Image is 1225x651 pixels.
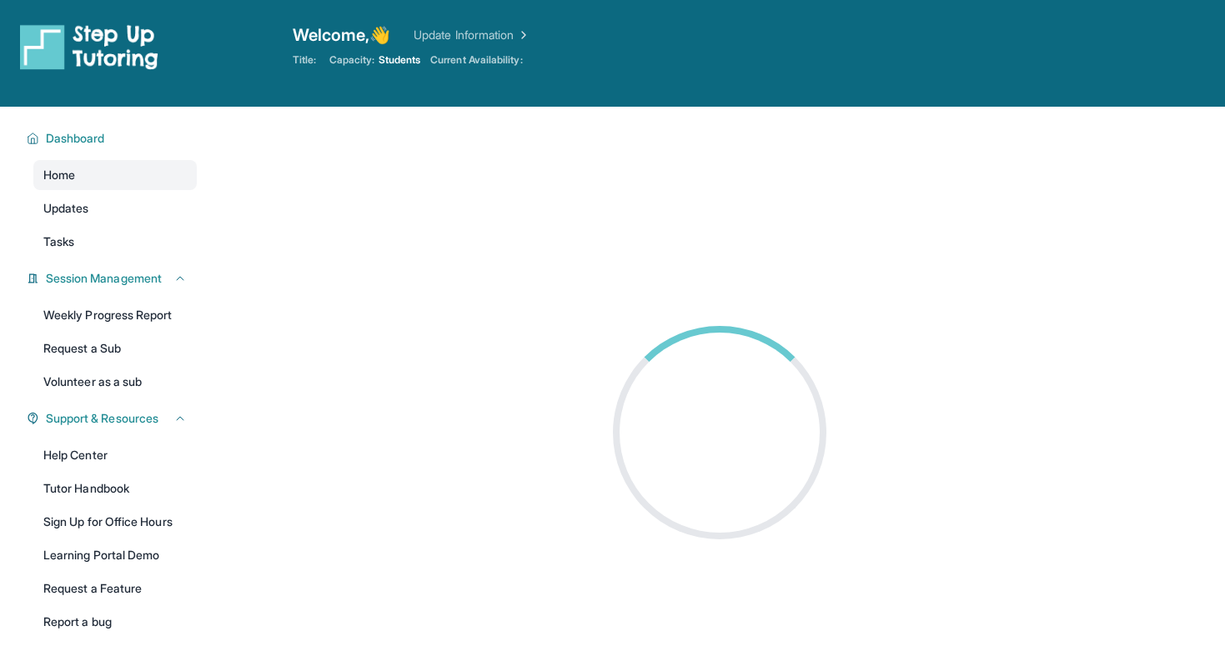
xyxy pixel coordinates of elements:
[514,27,530,43] img: Chevron Right
[46,410,158,427] span: Support & Resources
[20,23,158,70] img: logo
[43,233,74,250] span: Tasks
[46,130,105,147] span: Dashboard
[33,507,197,537] a: Sign Up for Office Hours
[430,53,522,67] span: Current Availability:
[33,573,197,603] a: Request a Feature
[33,367,197,397] a: Volunteer as a sub
[293,53,316,67] span: Title:
[33,473,197,503] a: Tutor Handbook
[39,130,187,147] button: Dashboard
[33,227,197,257] a: Tasks
[43,200,89,217] span: Updates
[39,410,187,427] button: Support & Resources
[379,53,421,67] span: Students
[39,270,187,287] button: Session Management
[33,160,197,190] a: Home
[43,167,75,183] span: Home
[33,300,197,330] a: Weekly Progress Report
[329,53,375,67] span: Capacity:
[293,23,391,47] span: Welcome, 👋
[33,440,197,470] a: Help Center
[33,193,197,223] a: Updates
[414,27,530,43] a: Update Information
[46,270,162,287] span: Session Management
[33,540,197,570] a: Learning Portal Demo
[33,333,197,363] a: Request a Sub
[33,607,197,637] a: Report a bug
